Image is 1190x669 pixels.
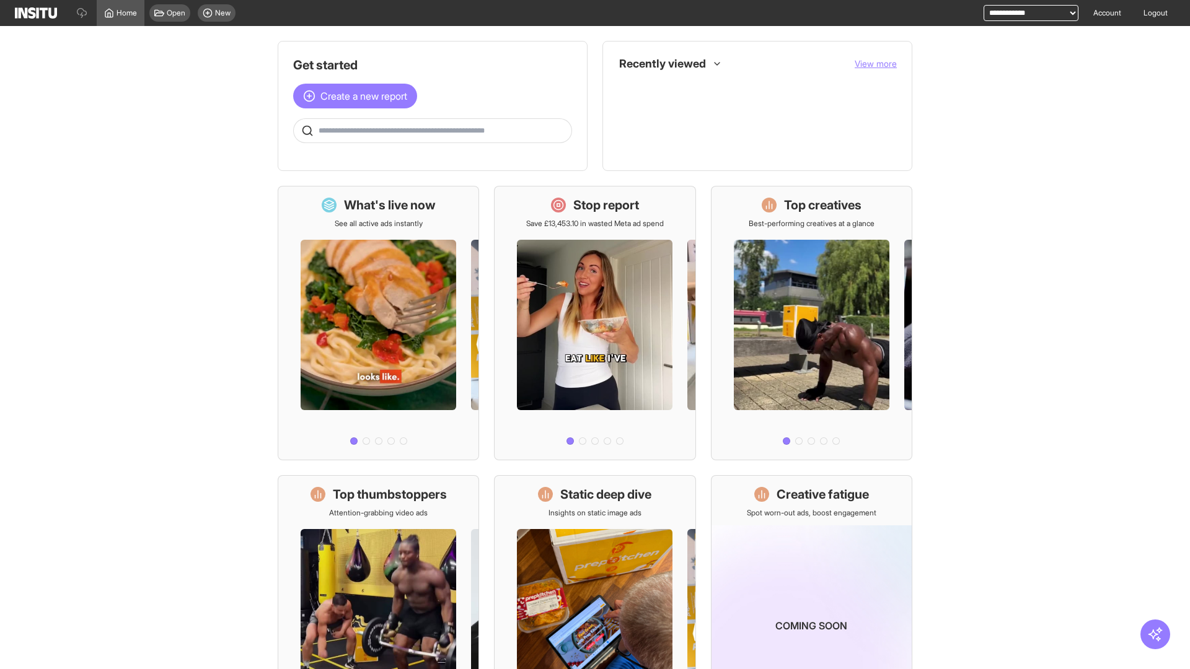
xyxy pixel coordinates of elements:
[215,8,231,18] span: New
[335,219,423,229] p: See all active ads instantly
[278,186,479,460] a: What's live nowSee all active ads instantly
[333,486,447,503] h1: Top thumbstoppers
[167,8,185,18] span: Open
[573,196,639,214] h1: Stop report
[749,219,875,229] p: Best-performing creatives at a glance
[494,186,695,460] a: Stop reportSave £13,453.10 in wasted Meta ad spend
[117,8,137,18] span: Home
[329,508,428,518] p: Attention-grabbing video ads
[711,186,912,460] a: Top creativesBest-performing creatives at a glance
[293,84,417,108] button: Create a new report
[560,486,651,503] h1: Static deep dive
[784,196,862,214] h1: Top creatives
[855,58,897,70] button: View more
[320,89,407,103] span: Create a new report
[344,196,436,214] h1: What's live now
[855,58,897,69] span: View more
[15,7,57,19] img: Logo
[293,56,572,74] h1: Get started
[549,508,641,518] p: Insights on static image ads
[526,219,664,229] p: Save £13,453.10 in wasted Meta ad spend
